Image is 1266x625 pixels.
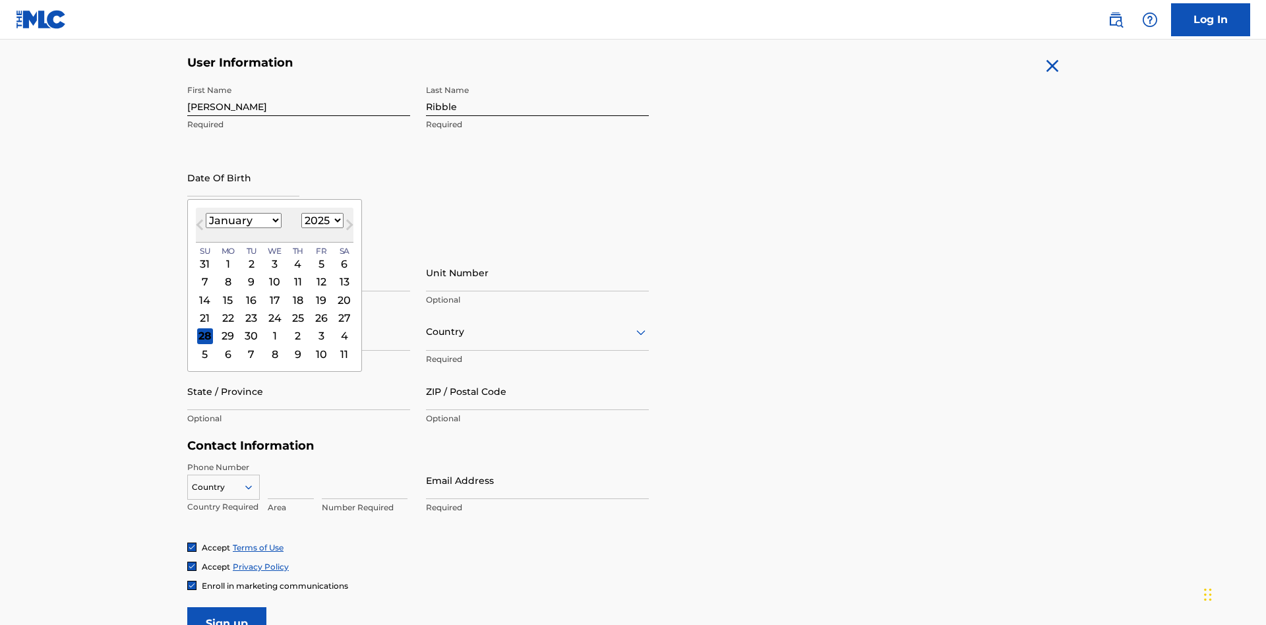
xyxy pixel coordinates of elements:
span: Mo [222,245,235,257]
p: Required [187,119,410,131]
span: Th [293,245,303,257]
img: help [1142,12,1158,28]
div: Choose Date [187,199,362,372]
p: Optional [426,413,649,425]
img: checkbox [188,581,196,589]
div: Choose Saturday, September 20th, 2025 [336,292,352,308]
a: Log In [1171,3,1250,36]
div: Choose Sunday, September 28th, 2025 [197,328,213,344]
h5: Personal Address [187,239,1079,254]
div: Choose Thursday, September 18th, 2025 [290,292,306,308]
h5: Contact Information [187,438,649,454]
div: Choose Thursday, September 11th, 2025 [290,274,306,290]
div: Choose Friday, October 10th, 2025 [313,346,329,362]
div: Choose Sunday, August 31st, 2025 [197,256,213,272]
div: Choose Sunday, September 14th, 2025 [197,292,213,308]
div: Choose Tuesday, September 2nd, 2025 [243,256,259,272]
span: Accept [202,562,230,572]
div: Choose Wednesday, September 17th, 2025 [267,292,283,308]
p: Country Required [187,501,260,513]
span: Tu [247,245,256,257]
div: Choose Wednesday, October 8th, 2025 [267,346,283,362]
div: Choose Monday, September 15th, 2025 [220,292,236,308]
span: Sa [340,245,349,257]
div: Choose Sunday, September 21st, 2025 [197,310,213,326]
div: Choose Wednesday, October 1st, 2025 [267,328,283,344]
img: checkbox [188,562,196,570]
div: Drag [1204,575,1212,614]
img: checkbox [188,543,196,551]
div: Choose Monday, September 22nd, 2025 [220,310,236,326]
div: Choose Saturday, September 13th, 2025 [336,274,352,290]
div: Choose Thursday, September 25th, 2025 [290,310,306,326]
iframe: Chat Widget [1200,562,1266,625]
img: MLC Logo [16,10,67,29]
div: Choose Wednesday, September 24th, 2025 [267,310,283,326]
div: Choose Sunday, September 7th, 2025 [197,274,213,290]
div: Choose Monday, September 8th, 2025 [220,274,236,290]
p: Optional [426,294,649,306]
img: search [1108,12,1124,28]
div: Choose Thursday, October 2nd, 2025 [290,328,306,344]
div: Choose Friday, September 19th, 2025 [313,292,329,308]
span: Accept [202,543,230,552]
p: Number Required [322,502,407,514]
span: We [268,245,282,257]
p: Optional [187,413,410,425]
div: Choose Saturday, September 27th, 2025 [336,310,352,326]
p: Required [426,502,649,514]
div: Choose Friday, September 12th, 2025 [313,274,329,290]
button: Previous Month [189,217,210,238]
div: Help [1137,7,1163,33]
div: Choose Tuesday, September 30th, 2025 [243,328,259,344]
img: close [1042,55,1063,76]
div: Month September, 2025 [196,255,353,363]
div: Choose Thursday, September 4th, 2025 [290,256,306,272]
a: Public Search [1102,7,1129,33]
p: Required [426,353,649,365]
div: Choose Tuesday, September 9th, 2025 [243,274,259,290]
div: Choose Thursday, October 9th, 2025 [290,346,306,362]
div: Choose Tuesday, October 7th, 2025 [243,346,259,362]
div: Choose Monday, October 6th, 2025 [220,346,236,362]
div: Choose Sunday, October 5th, 2025 [197,346,213,362]
div: Choose Saturday, October 11th, 2025 [336,346,352,362]
div: Choose Wednesday, September 10th, 2025 [267,274,283,290]
span: Su [200,245,210,257]
span: Fr [316,245,326,257]
p: Area [268,502,314,514]
h5: User Information [187,55,649,71]
div: Choose Tuesday, September 16th, 2025 [243,292,259,308]
span: Enroll in marketing communications [202,581,348,591]
div: Choose Monday, September 29th, 2025 [220,328,236,344]
div: Choose Friday, September 26th, 2025 [313,310,329,326]
div: Choose Tuesday, September 23rd, 2025 [243,310,259,326]
div: Choose Saturday, September 6th, 2025 [336,256,352,272]
p: Required [426,119,649,131]
div: Choose Saturday, October 4th, 2025 [336,328,352,344]
a: Privacy Policy [233,562,289,572]
div: Choose Friday, September 5th, 2025 [313,256,329,272]
div: Choose Friday, October 3rd, 2025 [313,328,329,344]
div: Choose Wednesday, September 3rd, 2025 [267,256,283,272]
div: Choose Monday, September 1st, 2025 [220,256,236,272]
a: Terms of Use [233,543,284,552]
button: Next Month [339,217,360,238]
